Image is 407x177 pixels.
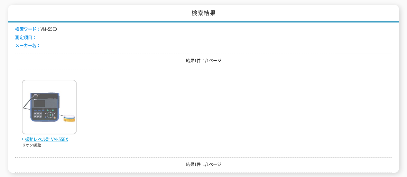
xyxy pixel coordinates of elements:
a: 振動レベル計 VM-55EX [22,129,77,143]
p: 結果1件 1/1ページ [15,57,392,64]
span: 検索ワード： [15,26,40,32]
span: メーカー名： [15,42,40,48]
span: 振動レベル計 VM-55EX [22,136,77,143]
img: VM-55EX [22,80,77,136]
h1: 検索結果 [8,5,399,22]
p: 結果1件 1/1ページ [15,161,392,168]
span: 測定項目： [15,34,36,40]
p: リオン/振動 [22,143,77,148]
li: VM-55EX [15,26,57,32]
